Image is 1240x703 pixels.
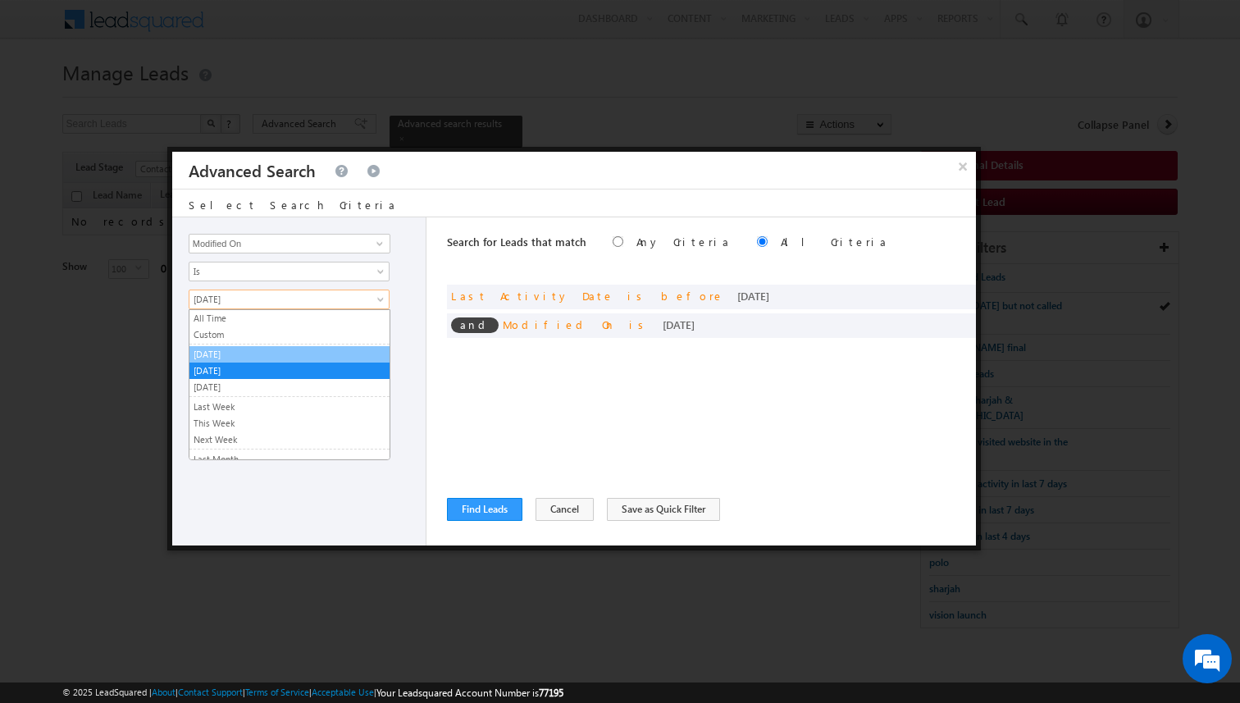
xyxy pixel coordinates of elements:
[451,317,499,333] span: and
[376,687,563,699] span: Your Leadsquared Account Number is
[85,86,276,107] div: Chat with us now
[737,289,769,303] span: [DATE]
[189,292,367,307] span: [DATE]
[189,262,390,281] a: Is
[447,235,586,249] span: Search for Leads that match
[21,152,299,491] textarea: Type your message and hit 'Enter'
[503,317,616,331] span: Modified On
[636,235,731,249] label: Any Criteria
[189,290,390,309] a: [DATE]
[62,685,563,701] span: © 2025 LeadSquared | | | | |
[189,380,390,395] a: [DATE]
[663,317,695,331] span: [DATE]
[189,327,390,342] a: Custom
[629,317,650,331] span: is
[189,234,390,253] input: Type to Search
[189,399,390,414] a: Last Week
[367,235,388,252] a: Show All Items
[189,264,367,279] span: Is
[189,347,390,362] a: [DATE]
[189,432,390,447] a: Next Week
[189,452,390,467] a: Last Month
[223,505,298,527] em: Start Chat
[189,416,390,431] a: This Week
[28,86,69,107] img: d_60004797649_company_0_60004797649
[781,235,888,249] label: All Criteria
[627,289,724,303] span: is before
[536,498,594,521] button: Cancel
[178,687,243,697] a: Contact Support
[189,198,397,212] span: Select Search Criteria
[950,152,976,180] button: ×
[189,311,390,326] a: All Time
[312,687,374,697] a: Acceptable Use
[447,498,522,521] button: Find Leads
[245,687,309,697] a: Terms of Service
[189,152,316,189] h3: Advanced Search
[189,363,390,378] a: [DATE]
[607,498,720,521] button: Save as Quick Filter
[152,687,176,697] a: About
[269,8,308,48] div: Minimize live chat window
[539,687,563,699] span: 77195
[451,289,614,303] span: Last Activity Date
[189,309,390,460] ul: [DATE]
